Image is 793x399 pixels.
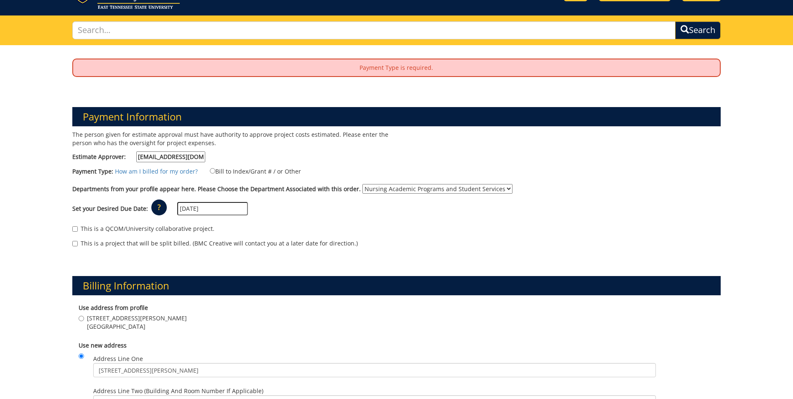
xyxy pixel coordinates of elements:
input: Address Line One [93,363,656,377]
input: Bill to Index/Grant # / or Other [210,168,215,174]
p: Payment Type is required. [73,59,720,76]
h3: Billing Information [72,276,721,295]
label: Payment Type: [72,167,113,176]
button: Search [675,21,721,39]
label: Estimate Approver: [72,151,205,162]
label: Set your Desired Due Date: [72,205,148,213]
input: [STREET_ADDRESS][PERSON_NAME] [GEOGRAPHIC_DATA] [79,316,84,321]
span: [STREET_ADDRESS][PERSON_NAME] [87,314,187,322]
input: This is a QCOM/University collaborative project. [72,226,78,232]
span: [GEOGRAPHIC_DATA] [87,322,187,331]
input: MM/DD/YYYY [177,202,248,215]
label: Departments from your profile appear here. Please Choose the Department Associated with this order. [72,185,361,193]
p: The person given for estimate approval must have authority to approve project costs estimated. Pl... [72,130,390,147]
label: This is a project that will be split billed. (BMC Creative will contact you at a later date for d... [72,239,358,248]
input: This is a project that will be split billed. (BMC Creative will contact you at a later date for d... [72,241,78,246]
b: Use new address [79,341,127,349]
label: Address Line One [93,355,656,377]
a: How am I billed for my order? [115,167,198,175]
input: Search... [72,21,676,39]
h3: Payment Information [72,107,721,126]
p: ? [151,199,167,215]
b: Use address from profile [79,304,148,312]
input: Estimate Approver: [136,151,205,162]
label: Bill to Index/Grant # / or Other [199,166,301,176]
label: This is a QCOM/University collaborative project. [72,225,214,233]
